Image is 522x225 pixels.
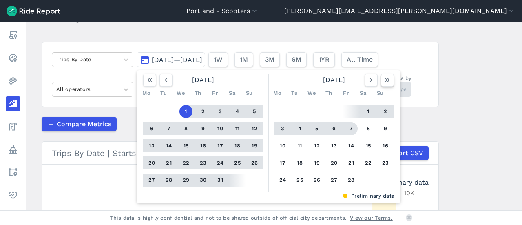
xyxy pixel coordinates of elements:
[345,122,358,135] button: 7
[379,156,392,169] button: 23
[243,87,256,100] div: Su
[248,156,261,169] button: 26
[231,156,244,169] button: 25
[6,188,20,203] a: Health
[271,87,284,100] div: Mo
[276,122,289,135] button: 3
[345,139,358,152] button: 14
[379,139,392,152] button: 16
[140,87,153,100] div: Mo
[350,214,393,222] a: View our Terms.
[260,52,280,67] button: 3M
[179,122,192,135] button: 8
[310,174,323,187] button: 26
[362,139,375,152] button: 15
[327,122,341,135] button: 6
[286,52,307,67] button: 6M
[208,52,228,67] button: 1W
[214,174,227,187] button: 31
[327,156,341,169] button: 20
[6,142,20,157] a: Policy
[6,28,20,42] a: Report
[345,156,358,169] button: 21
[248,139,261,152] button: 19
[137,52,205,67] button: [DATE]—[DATE]
[152,56,202,64] span: [DATE]—[DATE]
[310,139,323,152] button: 12
[6,96,20,111] a: Analyze
[42,117,117,131] button: Compare Metrics
[179,105,192,118] button: 1
[186,6,259,16] button: Portland - Scooters
[339,87,352,100] div: Fr
[376,178,429,186] div: Preliminary data
[208,87,221,100] div: Fr
[356,87,369,100] div: Sa
[162,122,175,135] button: 7
[214,156,227,169] button: 24
[276,156,289,169] button: 17
[162,139,175,152] button: 14
[271,74,397,87] div: [DATE]
[293,174,306,187] button: 25
[319,55,330,65] span: 1YR
[179,156,192,169] button: 22
[179,139,192,152] button: 15
[240,55,248,65] span: 1M
[231,105,244,118] button: 4
[197,139,210,152] button: 16
[145,174,158,187] button: 27
[197,105,210,118] button: 2
[179,174,192,187] button: 29
[145,139,158,152] button: 13
[387,148,423,158] span: Export CSV
[292,55,301,65] span: 6M
[7,6,60,16] img: Ride Report
[404,189,415,197] tspan: 10K
[231,122,244,135] button: 11
[322,87,335,100] div: Th
[341,52,378,67] button: All Time
[52,146,429,160] div: Trips By Date | Starts
[288,87,301,100] div: Tu
[276,139,289,152] button: 10
[162,156,175,169] button: 21
[231,139,244,152] button: 18
[276,174,289,187] button: 24
[214,122,227,135] button: 10
[191,87,204,100] div: Th
[327,174,341,187] button: 27
[197,174,210,187] button: 30
[313,52,335,67] button: 1YR
[284,6,515,16] button: [PERSON_NAME][EMAIL_ADDRESS][PERSON_NAME][DOMAIN_NAME]
[374,87,387,100] div: Su
[310,156,323,169] button: 19
[214,55,223,65] span: 1W
[362,156,375,169] button: 22
[6,74,20,88] a: Heatmaps
[379,122,392,135] button: 9
[174,87,187,100] div: We
[197,156,210,169] button: 23
[248,105,261,118] button: 5
[310,122,323,135] button: 5
[140,74,266,87] div: [DATE]
[197,122,210,135] button: 9
[145,156,158,169] button: 20
[6,51,20,65] a: Realtime
[293,139,306,152] button: 11
[293,156,306,169] button: 18
[293,122,306,135] button: 4
[57,119,111,129] span: Compare Metrics
[379,105,392,118] button: 2
[162,174,175,187] button: 28
[143,192,394,200] div: Preliminary data
[234,52,253,67] button: 1M
[248,122,261,135] button: 12
[345,174,358,187] button: 28
[362,105,375,118] button: 1
[214,105,227,118] button: 3
[362,122,375,135] button: 8
[347,55,373,65] span: All Time
[265,55,274,65] span: 3M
